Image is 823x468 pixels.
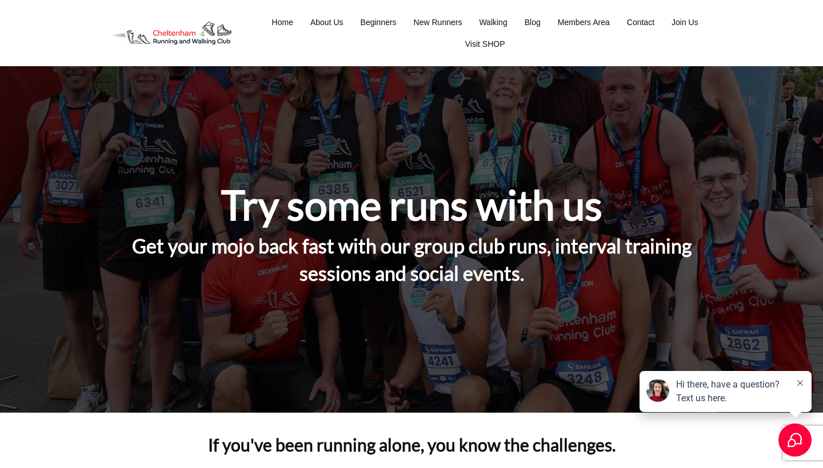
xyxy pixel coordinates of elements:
[465,36,505,52] a: Visit SHOP
[525,14,541,30] a: Blog
[183,422,640,457] h4: If you've been running alone, you know the challenges.
[558,14,610,30] a: Members Area
[221,179,602,231] h1: Try some runs with us
[672,14,698,30] a: Join Us
[627,14,654,30] a: Contact
[103,232,720,300] h4: Get your mojo back fast with our group club runs, interval training sessions and social events.
[272,14,293,30] a: Home
[361,14,397,30] a: Beginners
[310,14,343,30] a: About Us
[103,13,241,53] img: Decathlon
[479,14,507,30] a: Walking
[414,14,462,30] a: New Runners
